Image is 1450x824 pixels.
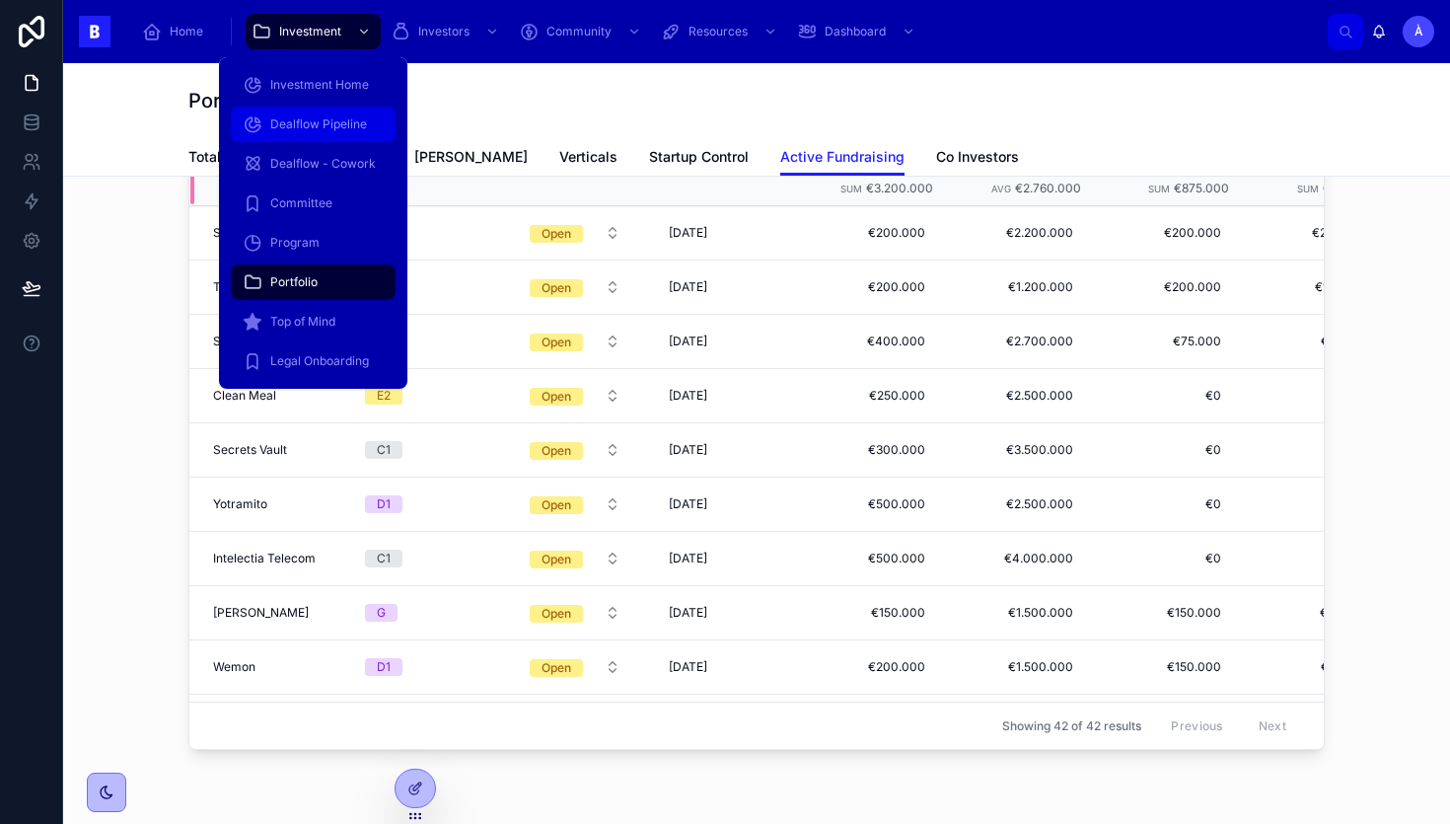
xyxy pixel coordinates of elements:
a: €150.000 [809,597,933,629]
span: €90.000 [1261,605,1369,621]
a: [DATE] [661,271,785,303]
a: [DATE] [661,543,785,574]
a: Investment [246,14,381,49]
a: SeniorDomo [213,225,341,241]
span: Resources [689,24,748,39]
a: €0 [1105,434,1229,466]
span: Program [270,235,320,251]
span: €2.700.000 [965,334,1073,349]
a: E2 [365,387,489,405]
a: [DATE] [661,434,785,466]
a: Portfolio [231,264,396,300]
a: €75.000 [1105,326,1229,357]
a: D1 [365,658,489,676]
a: €500.000 [809,488,933,520]
a: Select Button [513,268,637,306]
a: €3.500.000 [957,434,1081,466]
span: [DATE] [669,442,707,458]
span: [DATE] [669,551,707,566]
a: C1 [365,550,489,567]
span: €300.000 [817,442,925,458]
a: [DATE] [661,488,785,520]
span: €0 [1261,388,1369,404]
a: Active Fundraising [780,139,905,177]
a: €2.200.000 [957,217,1081,249]
span: €4.000.000 [965,551,1073,566]
a: Program [231,225,396,261]
a: [DATE] [661,597,785,629]
a: €90.000 [1253,597,1377,629]
a: €25.000 [1253,326,1377,357]
div: Open [542,442,571,460]
a: €200.000 [1105,271,1229,303]
span: Community [546,24,612,39]
a: [DATE] [661,217,785,249]
span: €2.200.000 [965,225,1073,241]
span: Total [188,147,221,167]
span: €0 [1261,442,1369,458]
span: €0 [1261,496,1369,512]
a: €200.000 [1253,217,1377,249]
a: [DATE] [661,326,785,357]
div: Open [542,279,571,297]
span: €200.000 [1113,279,1221,295]
span: [DATE] [669,605,707,621]
span: €875.000 [1174,181,1229,195]
span: Startup Control [649,147,749,167]
a: C1 [365,441,489,459]
span: €75.000 [1261,659,1369,675]
a: Community [513,14,651,49]
a: Secrets Vault [213,442,341,458]
a: Select Button [513,377,637,414]
span: €0 [1261,551,1369,566]
div: Open [542,659,571,677]
a: G [365,224,489,242]
span: [DATE] [669,496,707,512]
a: Yotramito [213,496,341,512]
span: €1.200.000 [965,279,1073,295]
a: €400.000 [809,326,933,357]
a: Select Button [513,214,637,252]
span: Dealflow Pipeline [270,116,367,132]
a: Committee [231,186,396,221]
a: Verticals [559,139,617,179]
a: €500.000 [809,543,933,574]
span: Legal Onboarding [270,353,369,369]
div: Open [542,388,571,406]
a: €2.700.000 [957,326,1081,357]
span: €2.500.000 [965,388,1073,404]
span: [PERSON_NAME] [414,147,528,167]
span: €200.000 [817,659,925,675]
span: Tinkery [213,279,256,295]
span: Investment Home [270,77,369,93]
span: Home [170,24,203,39]
a: €120.000 [1253,271,1377,303]
div: D1 [377,495,391,513]
a: €0 [1105,543,1229,574]
span: €2.500.000 [965,496,1073,512]
a: €200.000 [809,217,933,249]
a: €0 [1253,488,1377,520]
a: €0 [1105,488,1229,520]
a: G [365,604,489,622]
button: Select Button [514,432,636,468]
a: €4.000.000 [957,543,1081,574]
span: Sweanty [213,334,262,349]
a: Top of Mind [231,304,396,339]
a: €150.000 [1105,651,1229,683]
small: Sum [1148,184,1170,194]
a: €0 [1253,434,1377,466]
span: Active Fundraising [780,147,905,167]
div: C1 [377,441,391,459]
a: €1.500.000 [957,597,1081,629]
span: €500.000 [817,551,925,566]
img: App logo [79,16,110,47]
a: €2.500.000 [957,488,1081,520]
span: €200.000 [1113,225,1221,241]
small: Sum [1297,184,1319,194]
a: Select Button [513,486,637,523]
small: Avg [991,184,1011,194]
a: Select Button [513,323,637,360]
a: €0 [1253,543,1377,574]
span: €200.000 [817,225,925,241]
